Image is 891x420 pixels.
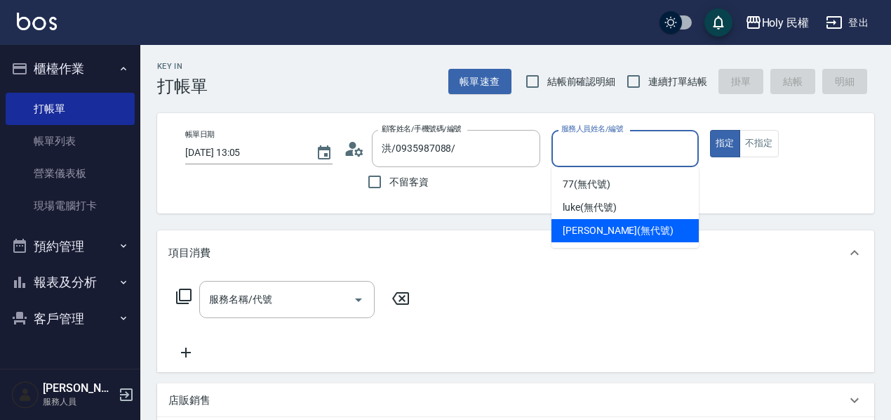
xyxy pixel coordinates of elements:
h5: [PERSON_NAME] [43,381,114,395]
a: 帳單列表 [6,125,135,157]
span: 不留客資 [389,175,429,190]
label: 顧客姓名/手機號碼/編號 [382,124,462,134]
button: 帳單速查 [448,69,511,95]
div: 項目消費 [157,230,874,275]
p: 項目消費 [168,246,210,261]
button: 客戶管理 [6,301,135,337]
button: 不指定 [739,130,779,157]
a: 營業儀表板 [6,157,135,190]
span: [PERSON_NAME] (無代號) [563,223,674,238]
p: 店販銷售 [168,393,210,408]
img: Logo [17,13,57,30]
button: Holy 民權 [739,8,815,37]
input: YYYY/MM/DD hh:mm [185,141,302,164]
span: 77 (無代號) [563,177,610,192]
button: save [704,8,732,37]
div: 店販銷售 [157,383,874,417]
label: 服務人員姓名/編號 [561,124,623,134]
button: Open [347,289,370,311]
div: Holy 民權 [762,14,810,32]
button: 櫃檯作業 [6,51,135,87]
h2: Key In [157,62,208,71]
button: Choose date, selected date is 2025-09-26 [307,136,341,170]
button: 預約管理 [6,228,135,265]
button: 報表及分析 [6,264,135,301]
a: 打帳單 [6,93,135,125]
span: luke (無代號) [563,200,617,215]
img: Person [11,381,39,409]
h3: 打帳單 [157,77,208,96]
label: 帳單日期 [185,129,215,140]
button: 指定 [710,130,740,157]
span: 連續打單結帳 [648,74,707,89]
p: 服務人員 [43,395,114,408]
span: 結帳前確認明細 [547,74,616,89]
button: 登出 [820,10,874,36]
a: 現場電腦打卡 [6,190,135,222]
